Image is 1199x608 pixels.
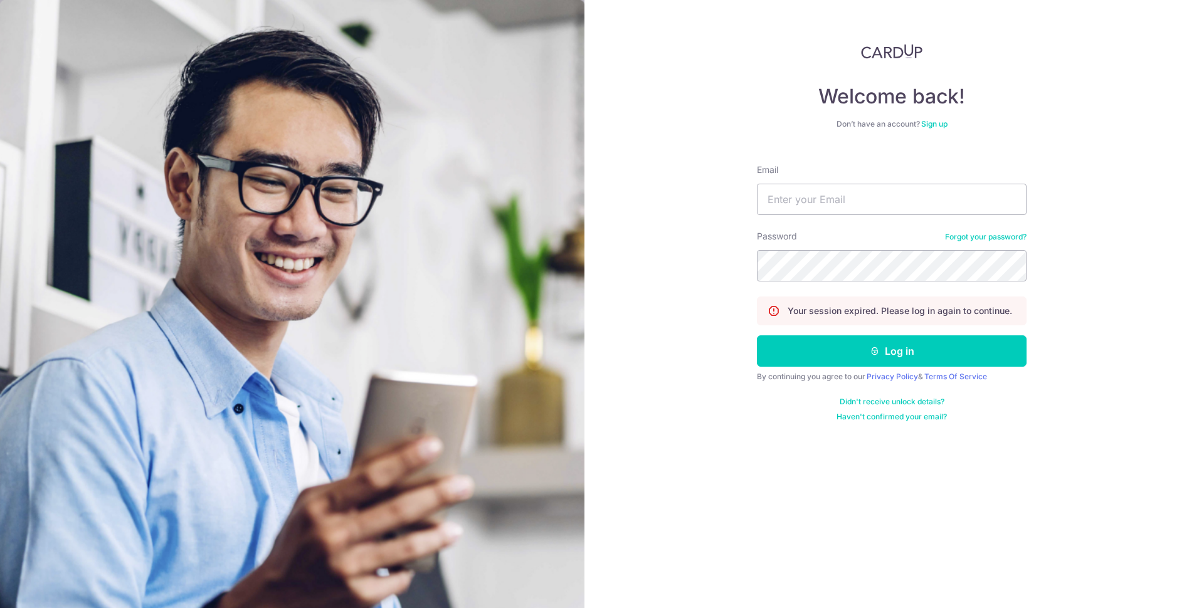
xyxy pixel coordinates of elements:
[945,232,1027,242] a: Forgot your password?
[840,397,944,407] a: Didn't receive unlock details?
[924,372,987,381] a: Terms Of Service
[757,230,797,243] label: Password
[788,305,1012,317] p: Your session expired. Please log in again to continue.
[867,372,918,381] a: Privacy Policy
[757,372,1027,382] div: By continuing you agree to our &
[861,44,922,59] img: CardUp Logo
[757,184,1027,215] input: Enter your Email
[837,412,947,422] a: Haven't confirmed your email?
[757,164,778,176] label: Email
[757,335,1027,367] button: Log in
[921,119,948,128] a: Sign up
[757,119,1027,129] div: Don’t have an account?
[757,84,1027,109] h4: Welcome back!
